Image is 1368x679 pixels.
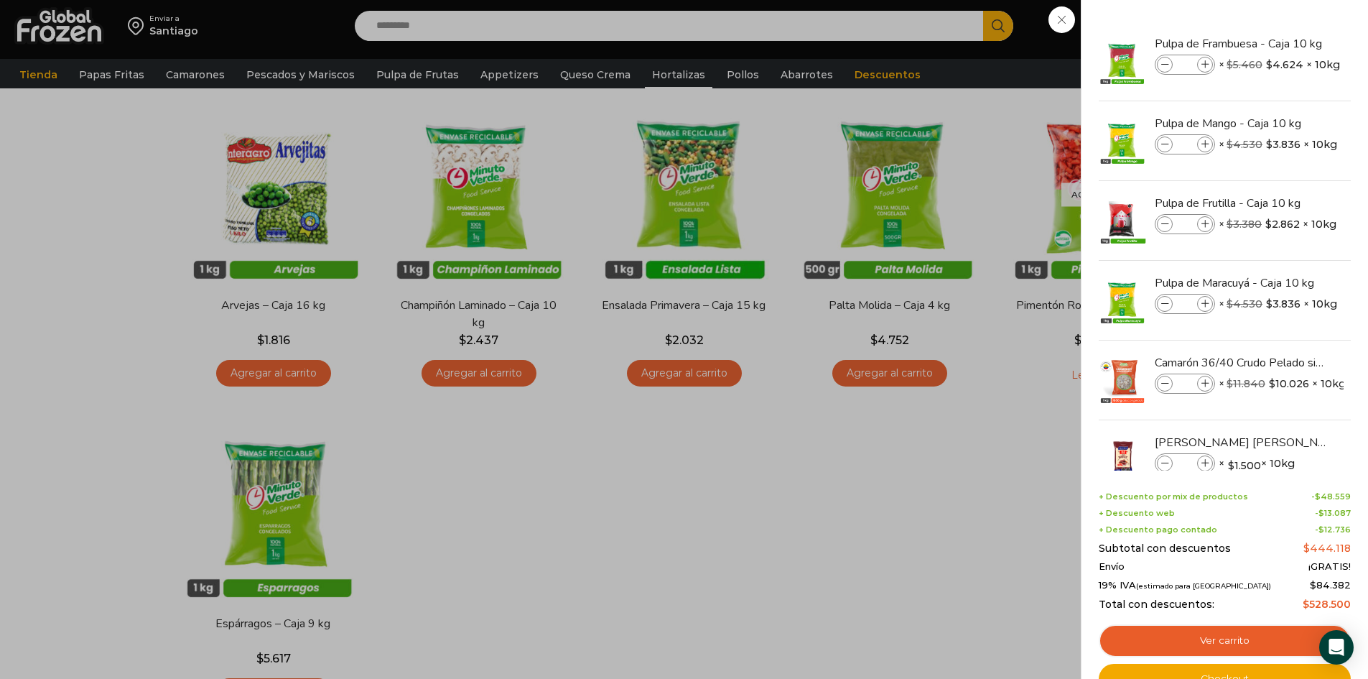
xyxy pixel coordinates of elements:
[1099,561,1125,573] span: Envío
[1269,377,1275,391] span: $
[1136,582,1271,590] small: (estimado para [GEOGRAPHIC_DATA])
[1099,509,1175,518] span: + Descuento web
[1155,116,1326,131] a: Pulpa de Mango - Caja 10 kg
[1155,195,1326,211] a: Pulpa de Frutilla - Caja 10 kg
[1174,137,1196,152] input: Product quantity
[1266,297,1272,311] span: $
[1311,492,1351,502] span: -
[1266,57,1272,72] span: $
[1227,138,1233,151] span: $
[1155,36,1326,52] a: Pulpa de Frambuesa - Caja 10 kg
[1099,580,1271,591] span: 19% IVA
[1174,376,1196,392] input: Product quantity
[1174,57,1196,73] input: Product quantity
[1266,57,1303,72] bdi: 4.624
[1219,294,1337,314] span: × × 10kg
[1315,509,1351,518] span: -
[1099,599,1214,611] span: Total con descuentos:
[1099,542,1231,555] span: Subtotal con descuentos
[1174,456,1196,471] input: Product quantity
[1310,579,1351,591] span: 84.382
[1318,525,1351,535] bdi: 12.736
[1315,491,1351,502] bdi: 48.559
[1318,508,1324,518] span: $
[1099,492,1248,502] span: + Descuento por mix de productos
[1099,525,1217,535] span: + Descuento pago contado
[1099,624,1351,657] a: Ver carrito
[1266,137,1300,152] bdi: 3.836
[1227,377,1265,390] bdi: 11.840
[1266,297,1300,311] bdi: 3.836
[1227,297,1262,310] bdi: 4.530
[1219,55,1340,75] span: × × 10kg
[1265,217,1272,231] span: $
[1219,453,1295,474] span: × × 10kg
[1303,542,1310,555] span: $
[1303,598,1351,611] bdi: 528.500
[1227,58,1262,71] bdi: 5.460
[1315,525,1351,535] span: -
[1227,138,1262,151] bdi: 4.530
[1227,218,1262,231] bdi: 3.380
[1269,377,1309,391] bdi: 10.026
[1318,508,1351,518] bdi: 13.087
[1219,214,1336,234] span: × × 10kg
[1174,216,1196,232] input: Product quantity
[1266,137,1272,152] span: $
[1319,630,1354,665] div: Open Intercom Messenger
[1318,525,1324,535] span: $
[1228,458,1234,473] span: $
[1265,217,1300,231] bdi: 2.862
[1310,579,1316,591] span: $
[1219,374,1346,394] span: × × 10kg
[1227,58,1233,71] span: $
[1303,542,1351,555] bdi: 444.118
[1308,561,1351,573] span: ¡GRATIS!
[1174,296,1196,312] input: Product quantity
[1155,355,1326,371] a: Camarón 36/40 Crudo Pelado sin Vena - Super Prime - Caja 10 kg
[1315,491,1321,502] span: $
[1228,458,1261,473] bdi: 1.500
[1227,297,1233,310] span: $
[1155,275,1326,291] a: Pulpa de Maracuyá - Caja 10 kg
[1227,377,1233,390] span: $
[1303,598,1309,611] span: $
[1227,218,1233,231] span: $
[1155,435,1326,451] a: [PERSON_NAME] [PERSON_NAME] - Caja 10 kilos
[1219,134,1337,154] span: × × 10kg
